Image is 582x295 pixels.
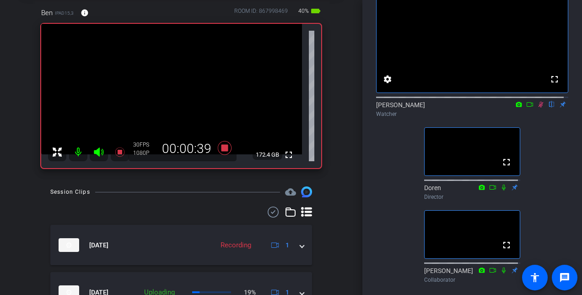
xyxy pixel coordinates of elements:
[529,272,540,283] mat-icon: accessibility
[424,183,520,201] div: Doren
[50,225,312,265] mat-expansion-panel-header: thumb-nail[DATE]Recording1
[382,74,393,85] mat-icon: settings
[559,272,570,283] mat-icon: message
[424,266,520,284] div: [PERSON_NAME]
[283,149,294,160] mat-icon: fullscreen
[285,186,296,197] mat-icon: cloud_upload
[59,238,79,252] img: thumb-nail
[81,9,89,17] mat-icon: info
[133,149,156,157] div: 1080P
[424,276,520,284] div: Collaborator
[301,186,312,197] img: Session clips
[424,193,520,201] div: Director
[501,240,512,251] mat-icon: fullscreen
[41,8,53,18] span: Ben
[140,142,149,148] span: FPS
[310,5,321,16] mat-icon: battery_std
[253,149,282,160] span: 172.4 GB
[376,110,568,118] div: Watcher
[133,141,156,148] div: 30
[286,240,289,250] span: 1
[89,240,108,250] span: [DATE]
[156,141,217,157] div: 00:00:39
[55,10,74,16] span: iPad15,3
[376,100,568,118] div: [PERSON_NAME]
[234,7,288,20] div: ROOM ID: 867998469
[549,74,560,85] mat-icon: fullscreen
[216,240,256,251] div: Recording
[50,187,90,197] div: Session Clips
[546,100,557,108] mat-icon: flip
[297,4,310,18] span: 40%
[501,157,512,168] mat-icon: fullscreen
[285,186,296,197] span: Destinations for your clips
